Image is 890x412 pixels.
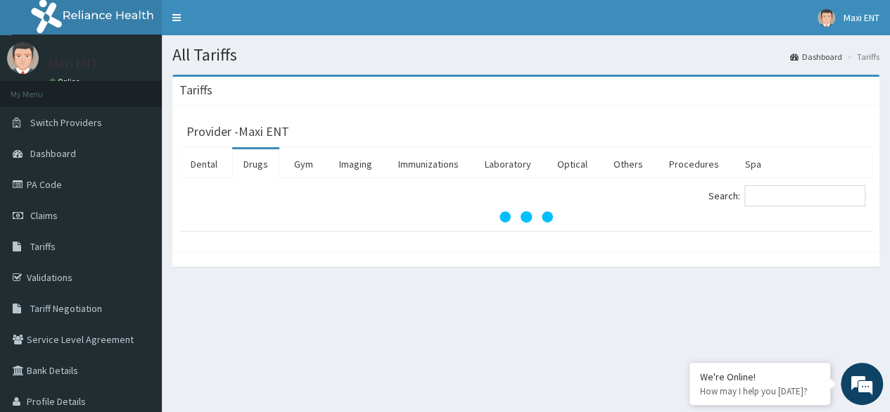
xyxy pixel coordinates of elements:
[387,149,470,179] a: Immunizations
[30,147,76,160] span: Dashboard
[744,185,865,206] input: Search:
[179,149,229,179] a: Dental
[790,51,842,63] a: Dashboard
[734,149,773,179] a: Spa
[30,302,102,315] span: Tariff Negotiation
[602,149,654,179] a: Others
[700,385,820,397] p: How may I help you today?
[30,209,58,222] span: Claims
[7,42,39,74] img: User Image
[283,149,324,179] a: Gym
[172,46,879,64] h1: All Tariffs
[844,51,879,63] li: Tariffs
[546,149,599,179] a: Optical
[49,57,98,70] p: Maxi ENT
[186,125,289,138] h3: Provider - Maxi ENT
[30,240,56,253] span: Tariffs
[30,116,102,129] span: Switch Providers
[658,149,730,179] a: Procedures
[179,84,212,96] h3: Tariffs
[49,77,83,87] a: Online
[700,370,820,383] div: We're Online!
[708,185,865,206] label: Search:
[232,149,279,179] a: Drugs
[498,189,554,245] svg: audio-loading
[818,9,835,27] img: User Image
[328,149,383,179] a: Imaging
[844,11,879,24] span: Maxi ENT
[473,149,542,179] a: Laboratory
